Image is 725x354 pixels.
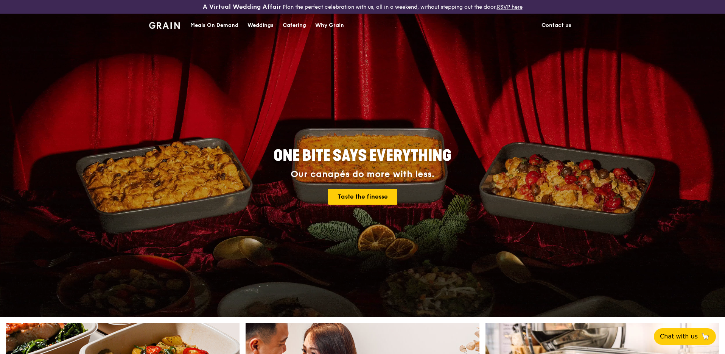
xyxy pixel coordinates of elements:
[149,22,180,29] img: Grain
[328,189,397,205] a: Taste the finesse
[283,14,306,37] div: Catering
[537,14,576,37] a: Contact us
[654,328,716,345] button: Chat with us🦙
[226,169,499,180] div: Our canapés do more with less.
[660,332,698,341] span: Chat with us
[190,14,238,37] div: Meals On Demand
[149,13,180,36] a: GrainGrain
[203,3,281,11] h3: A Virtual Wedding Affair
[243,14,278,37] a: Weddings
[701,332,710,341] span: 🦙
[274,147,451,165] span: ONE BITE SAYS EVERYTHING
[247,14,274,37] div: Weddings
[278,14,311,37] a: Catering
[145,3,580,11] div: Plan the perfect celebration with us, all in a weekend, without stepping out the door.
[497,4,523,10] a: RSVP here
[311,14,348,37] a: Why Grain
[315,14,344,37] div: Why Grain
